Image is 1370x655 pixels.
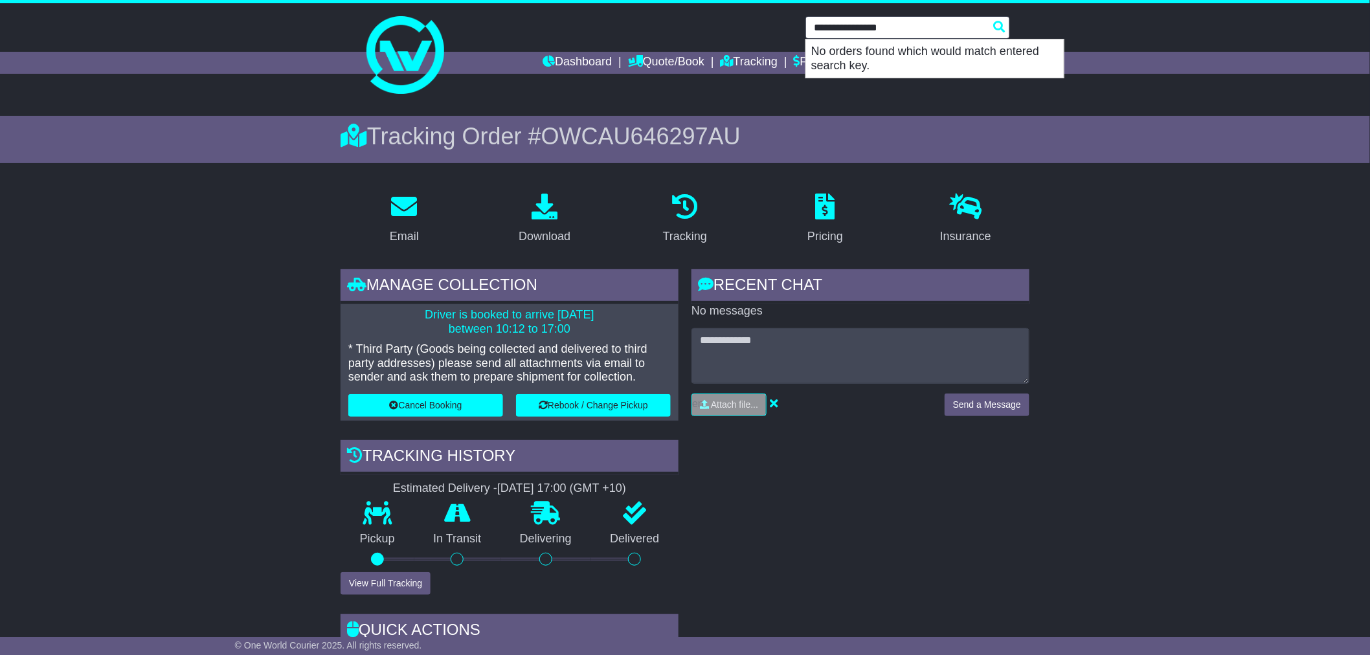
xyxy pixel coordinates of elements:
[341,532,414,546] p: Pickup
[381,189,427,250] a: Email
[497,482,626,496] div: [DATE] 17:00 (GMT +10)
[932,189,1000,250] a: Insurance
[348,394,503,417] button: Cancel Booking
[348,342,671,384] p: * Third Party (Goods being collected and delivered to third party addresses) please send all atta...
[341,572,431,595] button: View Full Tracking
[794,52,853,74] a: Financials
[390,228,419,245] div: Email
[591,532,679,546] p: Delivered
[807,228,843,245] div: Pricing
[510,189,579,250] a: Download
[341,440,679,475] div: Tracking history
[940,228,991,245] div: Insurance
[541,123,741,150] span: OWCAU646297AU
[414,532,501,546] p: In Transit
[691,269,1029,304] div: RECENT CHAT
[628,52,704,74] a: Quote/Book
[721,52,778,74] a: Tracking
[519,228,570,245] div: Download
[235,640,422,650] span: © One World Courier 2025. All rights reserved.
[655,189,715,250] a: Tracking
[341,122,1029,150] div: Tracking Order #
[348,308,671,336] p: Driver is booked to arrive [DATE] between 10:12 to 17:00
[663,228,707,245] div: Tracking
[799,189,851,250] a: Pricing
[341,269,679,304] div: Manage collection
[691,304,1029,318] p: No messages
[806,39,1064,78] p: No orders found which would match entered search key.
[500,532,591,546] p: Delivering
[516,394,671,417] button: Rebook / Change Pickup
[543,52,612,74] a: Dashboard
[341,482,679,496] div: Estimated Delivery -
[341,614,679,649] div: Quick Actions
[945,394,1029,416] button: Send a Message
